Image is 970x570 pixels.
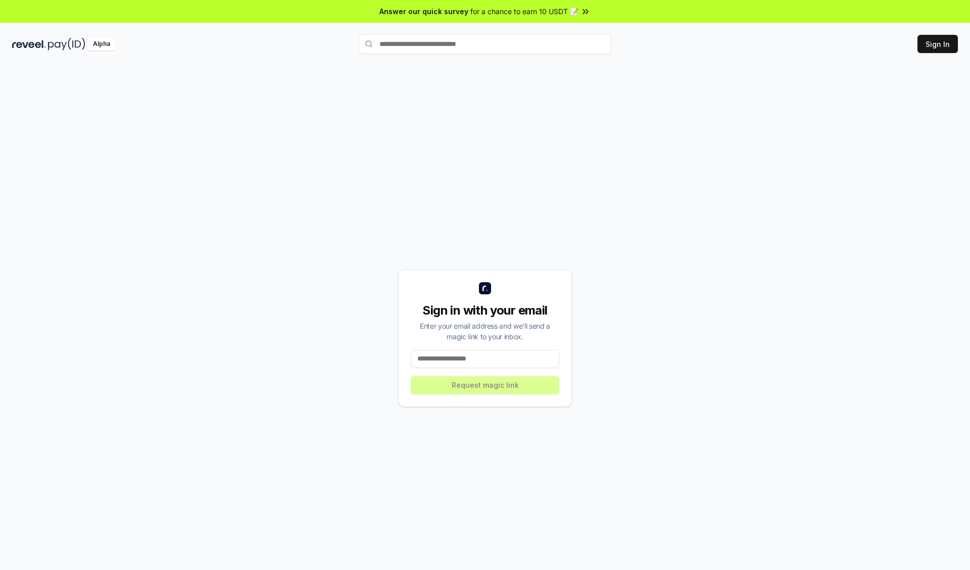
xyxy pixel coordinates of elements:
div: Sign in with your email [411,302,559,319]
div: Enter your email address and we’ll send a magic link to your inbox. [411,321,559,342]
img: reveel_dark [12,38,46,50]
span: Answer our quick survey [379,6,468,17]
button: Sign In [917,35,958,53]
img: pay_id [48,38,85,50]
div: Alpha [87,38,116,50]
img: logo_small [479,282,491,294]
span: for a chance to earn 10 USDT 📝 [470,6,578,17]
